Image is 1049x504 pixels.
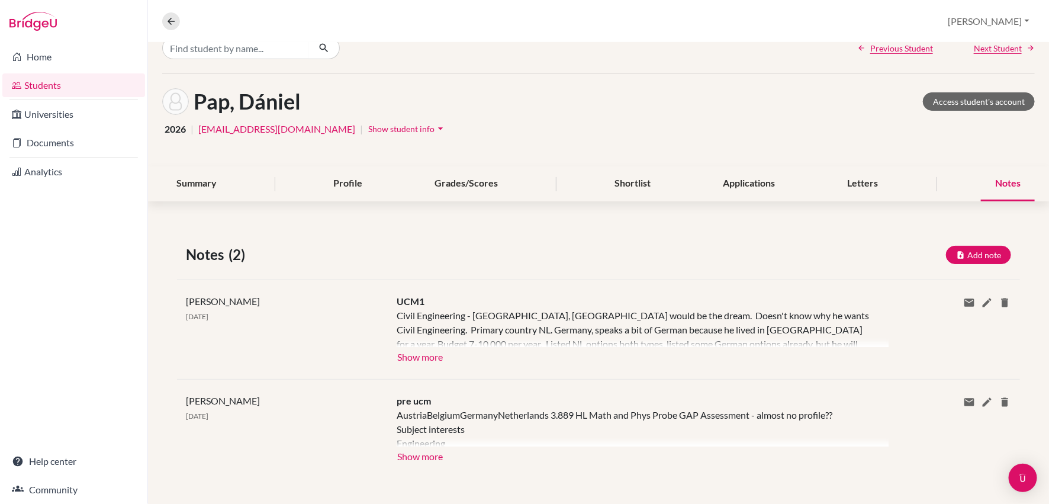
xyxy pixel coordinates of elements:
a: Documents [2,131,145,155]
span: Previous Student [870,42,933,54]
div: Letters [834,166,893,201]
div: Summary [162,166,231,201]
div: Applications [709,166,790,201]
span: 2026 [165,122,186,136]
div: Shortlist [601,166,665,201]
a: Access student's account [923,92,1035,111]
span: Next Student [974,42,1022,54]
div: Profile [319,166,377,201]
div: Civil Engineering - [GEOGRAPHIC_DATA], [GEOGRAPHIC_DATA] would be the dream. Doesn't know why he ... [397,309,871,347]
span: Notes [186,244,229,265]
span: (2) [229,244,250,265]
a: Students [2,73,145,97]
a: Next Student [974,42,1035,54]
h1: Pap, Dániel [194,89,301,114]
span: pre ucm [397,395,431,406]
div: Grades/Scores [420,166,512,201]
button: [PERSON_NAME] [943,10,1035,33]
button: Show student infoarrow_drop_down [368,120,447,138]
span: | [360,122,363,136]
span: [PERSON_NAME] [186,296,260,307]
span: Show student info [368,124,435,134]
div: Open Intercom Messenger [1009,464,1037,492]
span: | [191,122,194,136]
button: Show more [397,347,443,365]
button: Add note [946,246,1011,264]
div: AustriaBelgiumGermanyNetherlands 3.889 HL Math and Phys Probe GAP Assessment - almost no profile?... [397,408,871,447]
img: Dániel Pap's avatar [162,88,189,115]
button: Show more [397,447,443,464]
a: Home [2,45,145,69]
a: Community [2,478,145,502]
span: [DATE] [186,412,208,420]
span: UCM1 [397,296,424,307]
input: Find student by name... [162,37,309,59]
a: [EMAIL_ADDRESS][DOMAIN_NAME] [198,122,355,136]
div: Notes [981,166,1035,201]
a: Analytics [2,160,145,184]
img: Bridge-U [9,12,57,31]
span: [PERSON_NAME] [186,395,260,406]
a: Universities [2,102,145,126]
span: [DATE] [186,312,208,321]
a: Previous Student [857,42,933,54]
a: Help center [2,450,145,473]
i: arrow_drop_down [435,123,446,134]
